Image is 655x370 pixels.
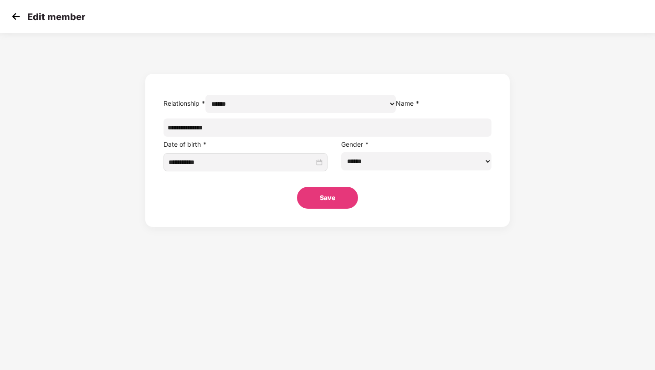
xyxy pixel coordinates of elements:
[27,11,85,22] p: Edit member
[9,10,23,23] img: svg+xml;base64,PHN2ZyB4bWxucz0iaHR0cDovL3d3dy53My5vcmcvMjAwMC9zdmciIHdpZHRoPSIzMCIgaGVpZ2h0PSIzMC...
[164,99,205,107] label: Relationship *
[297,187,358,209] button: Save
[341,140,369,148] label: Gender *
[164,140,207,148] label: Date of birth *
[396,99,420,107] label: Name *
